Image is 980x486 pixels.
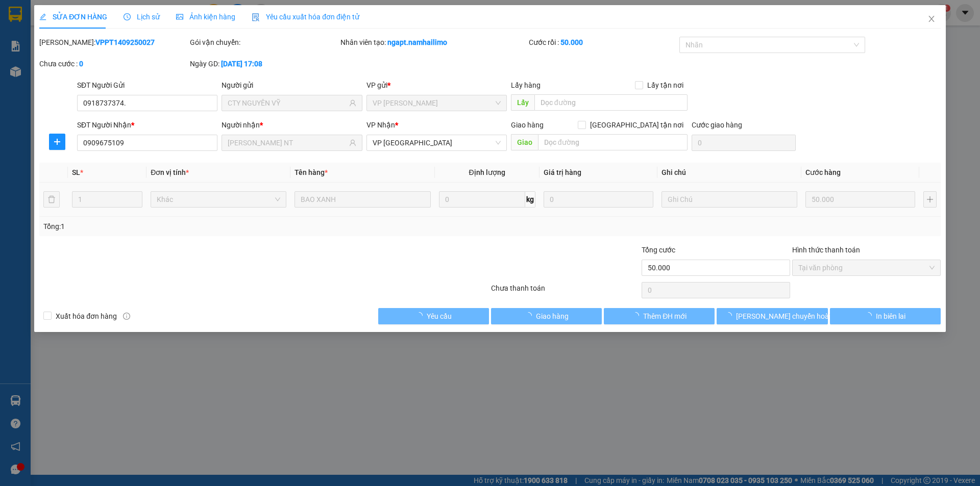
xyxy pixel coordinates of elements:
[643,80,688,91] span: Lấy tận nơi
[661,191,797,208] input: Ghi Chú
[39,13,46,20] span: edit
[490,283,641,300] div: Chưa thanh toán
[536,311,569,322] span: Giao hàng
[529,37,677,48] div: Cước rồi :
[511,81,541,89] span: Lấy hàng
[43,221,378,232] div: Tổng: 1
[52,311,121,322] span: Xuất hóa đơn hàng
[657,163,801,183] th: Ghi chú
[805,168,841,176] span: Cước hàng
[366,121,395,129] span: VP Nhận
[49,134,65,150] button: plus
[295,191,430,208] input: VD: Bàn, Ghế
[9,10,24,20] span: Gửi:
[366,80,507,91] div: VP gửi
[119,45,202,60] div: 0832079339
[77,119,217,131] div: SĐT Người Nhận
[39,13,107,21] span: SỬA ĐƠN HÀNG
[349,139,356,146] span: user
[560,38,583,46] b: 50.000
[190,37,338,48] div: Gói vận chuyển:
[642,246,675,254] span: Tổng cước
[151,168,189,176] span: Đơn vị tính
[378,308,489,324] button: Yêu cầu
[511,134,538,150] span: Giao
[9,45,112,60] div: 0706324587
[692,135,796,151] input: Cước giao hàng
[118,68,132,79] span: CC :
[222,80,362,91] div: Người gửi
[534,94,688,111] input: Dọc đường
[39,58,188,69] div: Chưa cước :
[544,168,581,176] span: Giá trị hàng
[118,66,203,80] div: 30.000
[923,191,937,208] button: plus
[736,311,833,322] span: [PERSON_NAME] chuyển hoàn
[43,191,60,208] button: delete
[525,191,535,208] span: kg
[538,134,688,150] input: Dọc đường
[221,60,262,68] b: [DATE] 17:08
[511,121,544,129] span: Giao hàng
[387,38,447,46] b: ngapt.namhailimo
[124,13,131,20] span: clock-circle
[604,308,715,324] button: Thêm ĐH mới
[491,308,602,324] button: Giao hàng
[340,37,527,48] div: Nhân viên tạo:
[252,13,260,21] img: icon
[805,191,915,208] input: 0
[72,168,80,176] span: SL
[79,60,83,68] b: 0
[222,119,362,131] div: Người nhận
[295,168,328,176] span: Tên hàng
[9,33,112,45] div: Tuấn
[632,312,643,319] span: loading
[77,80,217,91] div: SĐT Người Gửi
[643,311,687,322] span: Thêm ĐH mới
[717,308,827,324] button: [PERSON_NAME] chuyển hoàn
[176,13,183,20] span: picture
[252,13,359,21] span: Yêu cầu xuất hóa đơn điện tử
[39,37,188,48] div: [PERSON_NAME]:
[124,13,160,21] span: Lịch sử
[228,137,347,148] input: Tên người nhận
[544,191,653,208] input: 0
[349,99,356,107] span: user
[692,121,742,129] label: Cước giao hàng
[792,246,860,254] label: Hình thức thanh toán
[176,13,235,21] span: Ảnh kiện hàng
[228,97,347,109] input: Tên người gửi
[525,312,536,319] span: loading
[123,313,130,320] span: info-circle
[927,15,936,23] span: close
[373,135,501,150] span: VP Nha Trang
[917,5,946,34] button: Close
[119,9,202,33] div: VP [PERSON_NAME]
[119,33,202,45] div: Sáng
[373,95,501,111] span: VP Phan Thiết
[95,38,155,46] b: VPPT1409250027
[876,311,905,322] span: In biên lai
[9,9,112,33] div: VP [GEOGRAPHIC_DATA]
[511,94,534,111] span: Lấy
[190,58,338,69] div: Ngày GD:
[830,308,941,324] button: In biên lai
[415,312,427,319] span: loading
[725,312,736,319] span: loading
[119,10,144,20] span: Nhận:
[865,312,876,319] span: loading
[798,260,935,275] span: Tại văn phòng
[157,192,280,207] span: Khác
[469,168,505,176] span: Định lượng
[427,311,452,322] span: Yêu cầu
[50,138,65,146] span: plus
[586,119,688,131] span: [GEOGRAPHIC_DATA] tận nơi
